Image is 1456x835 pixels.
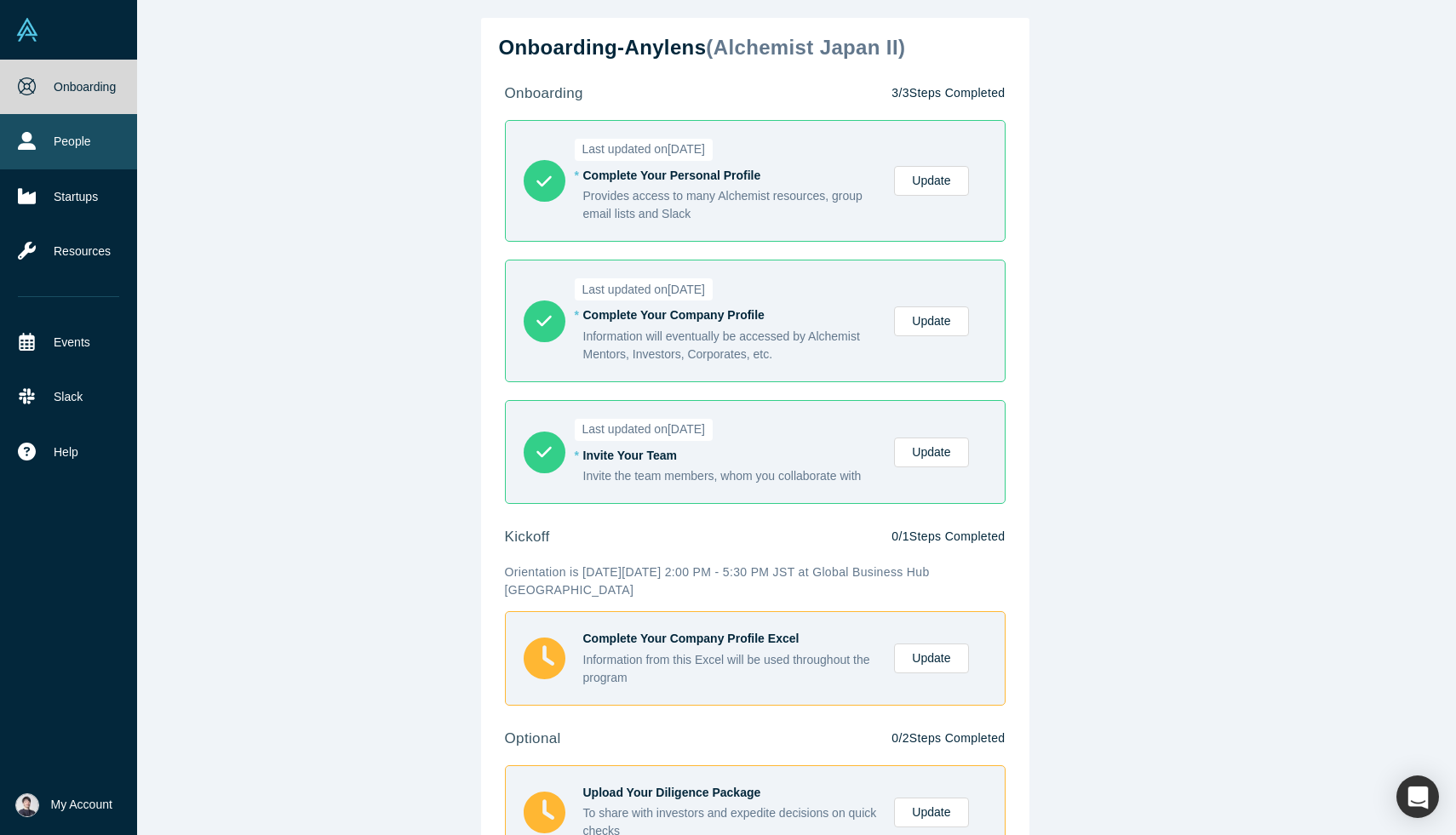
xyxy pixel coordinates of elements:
p: 0 / 1 Steps Completed [891,528,1005,546]
span: Orientation is [DATE][DATE] 2:00 PM - 5:30 PM JST at Global Business Hub [GEOGRAPHIC_DATA] [505,565,930,597]
p: 3 / 3 Steps Completed [891,84,1005,102]
div: Complete Your Company Profile Excel [583,630,877,648]
div: Upload Your Diligence Package [583,784,877,802]
a: Update [894,798,968,827]
div: Complete Your Personal Profile [583,167,877,185]
span: My Account [51,796,112,814]
a: Update [894,166,968,196]
strong: kickoff [505,529,550,545]
img: Alchemist Vault Logo [15,18,39,42]
span: Last updated on [DATE] [575,278,714,300]
span: ( Alchemist Japan II ) [706,36,905,59]
img: Katsutoshi Tabata's Account [15,793,39,817]
a: Update [894,306,968,336]
a: Update [894,643,968,673]
p: 0 / 2 Steps Completed [891,729,1005,747]
a: Update [894,438,968,467]
strong: optional [505,730,561,746]
div: Complete Your Company Profile [583,306,877,324]
div: Invite Your Team [583,447,877,465]
span: Help [54,443,78,461]
div: Provides access to many Alchemist resources, group email lists and Slack [583,187,877,223]
div: Invite the team members, whom you collaborate with [583,467,877,485]
h2: Onboarding - Anylens [499,36,1012,60]
strong: onboarding [505,85,583,101]
button: My Account [15,793,112,817]
div: Information from this Excel will be used throughout the program [583,651,877,687]
div: Information will eventually be accessed by Alchemist Mentors, Investors, Corporates, etc. [583,328,877,363]
span: Last updated on [DATE] [575,419,714,441]
span: Last updated on [DATE] [575,139,714,161]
